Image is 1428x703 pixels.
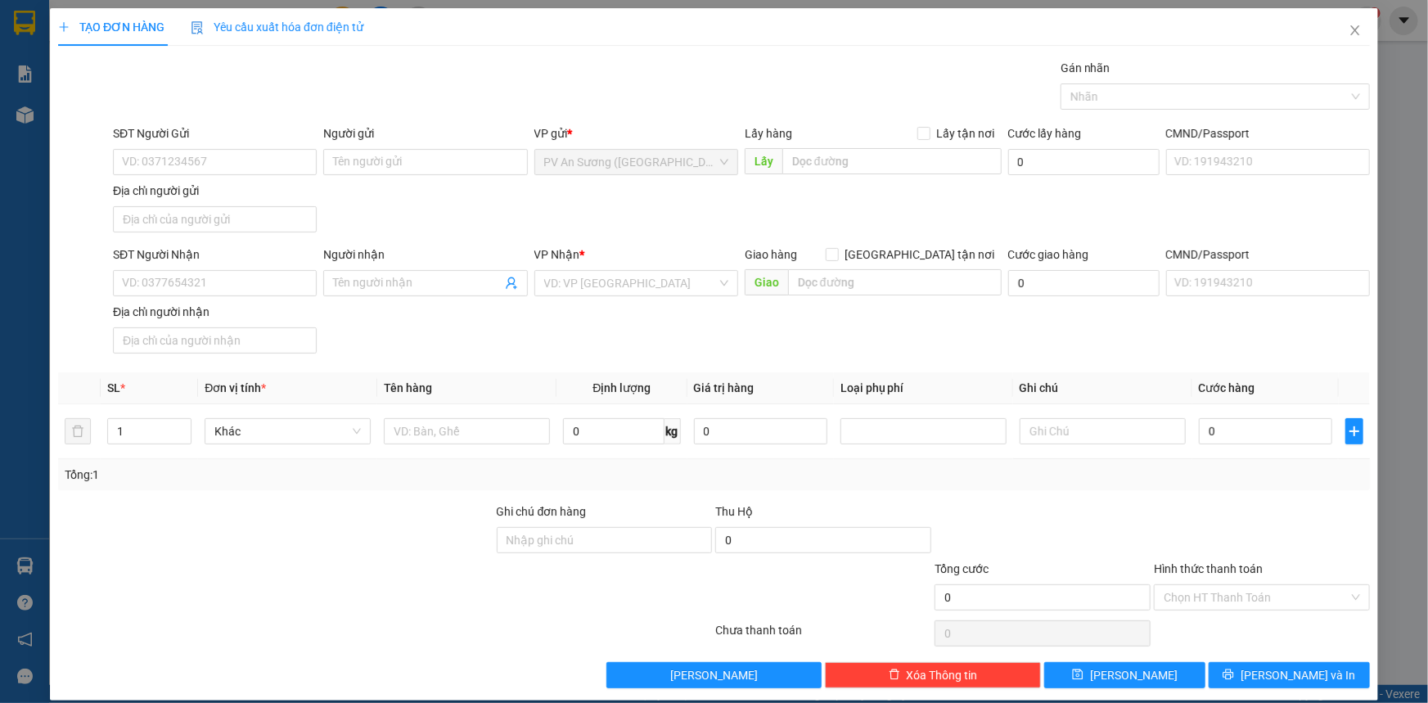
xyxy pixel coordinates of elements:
[544,150,728,174] span: PV An Sương (Hàng Hóa)
[694,381,755,394] span: Giá trị hàng
[1008,270,1160,296] input: Cước giao hàng
[58,21,70,33] span: plus
[534,124,738,142] div: VP gửi
[107,381,120,394] span: SL
[1166,246,1370,264] div: CMND/Passport
[113,124,317,142] div: SĐT Người Gửi
[1332,8,1378,54] button: Close
[834,372,1013,404] th: Loại phụ phí
[113,327,317,354] input: Địa chỉ của người nhận
[191,20,363,34] span: Yêu cầu xuất hóa đơn điện tử
[1241,666,1356,684] span: [PERSON_NAME] và In
[714,621,934,650] div: Chưa thanh toán
[1349,24,1362,37] span: close
[497,527,713,553] input: Ghi chú đơn hàng
[1223,669,1235,682] span: printer
[1044,662,1205,688] button: save[PERSON_NAME]
[788,269,1002,295] input: Dọc đường
[782,148,1002,174] input: Dọc đường
[384,418,550,444] input: VD: Bàn, Ghế
[1090,666,1178,684] span: [PERSON_NAME]
[606,662,822,688] button: [PERSON_NAME]
[113,206,317,232] input: Địa chỉ của người gửi
[1345,418,1363,444] button: plus
[1020,418,1186,444] input: Ghi Chú
[1008,248,1089,261] label: Cước giao hàng
[745,269,788,295] span: Giao
[65,418,91,444] button: delete
[1166,124,1370,142] div: CMND/Passport
[715,505,753,518] span: Thu Hộ
[1008,127,1082,140] label: Cước lấy hàng
[65,466,552,484] div: Tổng: 1
[58,20,164,34] span: TẠO ĐƠN HÀNG
[670,666,758,684] span: [PERSON_NAME]
[907,666,978,684] span: Xóa Thông tin
[1154,562,1263,575] label: Hình thức thanh toán
[664,418,681,444] span: kg
[825,662,1041,688] button: deleteXóa Thông tin
[889,669,900,682] span: delete
[935,562,989,575] span: Tổng cước
[384,381,432,394] span: Tên hàng
[505,277,518,290] span: user-add
[497,505,587,518] label: Ghi chú đơn hàng
[113,303,317,321] div: Địa chỉ người nhận
[323,124,527,142] div: Người gửi
[323,246,527,264] div: Người nhận
[1008,149,1160,175] input: Cước lấy hàng
[1013,372,1192,404] th: Ghi chú
[205,381,266,394] span: Đơn vị tính
[1199,381,1255,394] span: Cước hàng
[745,148,782,174] span: Lấy
[1346,425,1363,438] span: plus
[113,246,317,264] div: SĐT Người Nhận
[745,127,792,140] span: Lấy hàng
[1061,61,1110,74] label: Gán nhãn
[745,248,797,261] span: Giao hàng
[694,418,827,444] input: 0
[534,248,580,261] span: VP Nhận
[1072,669,1083,682] span: save
[839,246,1002,264] span: [GEOGRAPHIC_DATA] tận nơi
[1209,662,1370,688] button: printer[PERSON_NAME] và In
[113,182,317,200] div: Địa chỉ người gửi
[191,21,204,34] img: icon
[930,124,1002,142] span: Lấy tận nơi
[214,419,361,444] span: Khác
[592,381,651,394] span: Định lượng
